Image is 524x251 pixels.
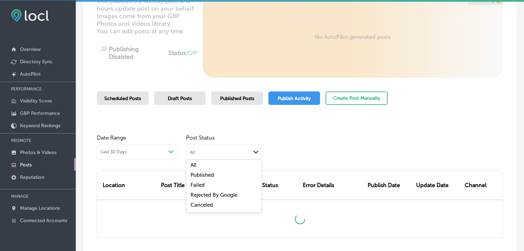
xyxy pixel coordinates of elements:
[26,41,62,45] div: Domain Overview
[76,41,116,45] div: Keywords by Traffic
[278,96,311,101] span: Publish Activity
[20,98,52,104] p: Visibility Score
[104,96,141,101] span: Scheduled Posts
[191,202,213,208] label: Canceled
[20,205,60,211] p: Manage Locations
[191,192,237,198] label: Rejected By Google
[220,96,254,101] span: Published Posts
[365,171,413,199] div: Publish Date
[20,46,41,52] p: Overview
[300,171,364,199] div: Error Details
[259,171,300,199] div: Status
[20,110,60,116] p: GBP Performance
[20,59,53,65] p: Directory Sync
[20,174,44,180] p: Reputation
[101,149,127,155] span: Last 30 Days
[11,11,17,17] img: logo_orange.svg
[326,91,388,105] button: Create Post Manually
[20,123,60,129] p: Keyword Rankings
[97,134,126,141] label: Date Range
[168,96,192,101] span: Draft Posts
[191,182,205,188] label: Failed
[20,162,32,168] p: Posts
[191,172,214,178] label: Published
[413,171,462,199] div: Update Date
[97,171,158,199] div: Location
[462,171,499,199] div: Channel
[190,149,195,155] div: All
[11,18,17,23] img: website_grey.svg
[11,9,49,22] img: fda3e92497d09a02dc62c9cd864e3231.png
[20,71,41,77] p: AutoPilot
[19,40,24,45] img: tab_domain_overview_orange.svg
[69,40,74,45] img: tab_keywords_by_traffic_grey.svg
[186,134,262,141] span: Post Status
[18,18,76,23] div: Domain: [DOMAIN_NAME]
[19,11,34,17] div: v 4.0.24
[20,150,56,155] p: Photos & Videos
[158,171,219,199] div: Post Title
[191,162,196,168] label: All
[20,218,67,223] p: Connected Accounts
